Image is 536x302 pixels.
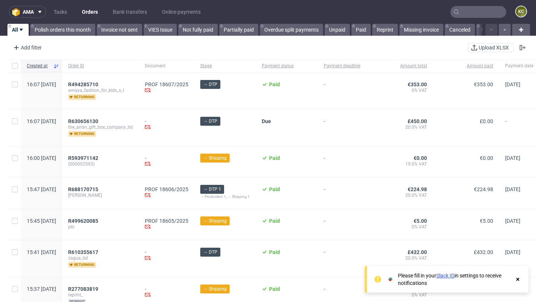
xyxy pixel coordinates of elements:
a: Paid [351,24,371,36]
span: R630656130 [68,118,98,124]
span: → Shipping [203,218,227,224]
span: 0% VAT [372,224,427,230]
span: amaya_fashion_for_kids_s_l [68,87,133,93]
div: Please fill in your in settings to receive notifications [398,272,511,287]
span: pbi [68,224,133,230]
span: £0.00 [480,118,493,124]
span: €224.98 [474,186,493,192]
span: R499620085 [68,218,98,224]
span: 0% VAT [372,87,427,93]
div: - [145,155,188,168]
span: - [324,118,360,137]
span: returning [68,131,96,137]
a: Not fully paid [178,24,218,36]
span: - [324,81,360,100]
span: the_arran_gift_box_company_ltd [68,124,133,130]
div: - [145,118,188,131]
a: R610355617 [68,249,100,255]
span: Paid [269,249,280,255]
span: 16:07 [DATE] [27,118,56,124]
span: £432.00 [474,249,493,255]
a: Bank transfers [108,6,151,18]
span: Stage [200,63,250,69]
a: Slack ID [436,273,454,279]
a: R630656130 [68,118,100,124]
a: PROF 18606/2025 [145,186,188,192]
span: - [324,186,360,200]
span: zagua_ltd [68,255,133,261]
a: Invoice not sent [97,24,142,36]
a: Online payments [157,6,205,18]
button: ama [9,6,46,18]
span: R593971142 [68,155,98,161]
span: 0% VAT [372,292,427,298]
a: All [7,24,29,36]
span: [DATE] [505,155,520,161]
span: £432.00 [408,249,427,255]
a: Reprint [372,24,398,36]
span: - [324,218,360,231]
a: Orders [77,6,102,18]
span: - [324,155,360,168]
figcaption: KC [516,6,526,17]
span: 19.0% VAT [372,161,427,167]
span: 15:45 [DATE] [27,218,56,224]
span: reprint_ [68,292,133,298]
span: [DATE] [505,249,520,255]
span: Upload XLSX [477,45,510,50]
span: R610355617 [68,249,98,255]
span: → DTP [203,249,217,256]
div: → Production 1, → Shipping 1 [200,194,250,200]
a: Unpaid [325,24,350,36]
span: €353.00 [474,81,493,87]
span: Paid [269,218,280,224]
span: returning [68,94,96,100]
span: R277083819 [68,286,98,292]
span: Amount paid [439,63,493,69]
span: → DTP [203,81,217,88]
img: logo [12,8,23,16]
a: VIES Issue [144,24,177,36]
span: - [324,249,360,268]
span: 15:37 [DATE] [27,286,56,292]
span: Paid [269,81,280,87]
span: Order ID [68,63,133,69]
span: → DTP [203,118,217,125]
span: returning [68,262,96,268]
span: [DATE] [505,218,520,224]
span: R494285710 [68,81,98,87]
div: - [145,249,188,262]
span: R688170715 [68,186,98,192]
a: R688170715 [68,186,100,192]
div: - [145,286,188,299]
span: Document [145,63,188,69]
span: Paid [269,286,280,292]
span: ama [23,9,34,15]
a: R277083819 [68,286,100,292]
span: [PERSON_NAME] [68,192,133,198]
span: £450.00 [408,118,427,124]
span: [DATE] [505,186,520,192]
span: (000002593) [68,161,133,167]
span: - [505,118,533,137]
span: Payment status [262,63,312,69]
a: Tasks [49,6,71,18]
a: R499620085 [68,218,100,224]
span: Amount total [372,63,427,69]
a: PROF 18605/2025 [145,218,188,224]
span: €5.00 [414,218,427,224]
span: Payment deadline [324,63,360,69]
span: → Shipping [203,286,227,292]
span: → DTP 1 [203,186,221,193]
span: 15:47 [DATE] [27,186,56,192]
a: Missing invoice [399,24,443,36]
span: 20.0% VAT [372,124,427,130]
span: 16:07 [DATE] [27,81,56,87]
img: Slack [387,276,394,283]
span: Paid [269,186,280,192]
span: 16:00 [DATE] [27,155,56,161]
span: Payment date [505,63,533,69]
a: Partially paid [219,24,258,36]
span: Due [262,118,271,124]
span: 20.0% VAT [372,255,427,261]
